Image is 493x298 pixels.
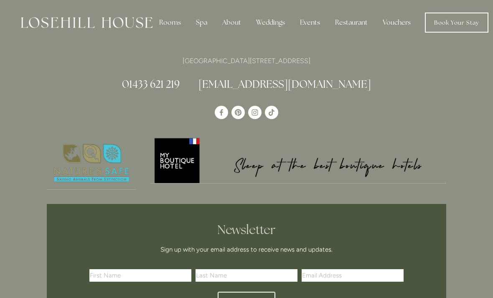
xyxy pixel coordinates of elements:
img: Losehill House [21,17,152,28]
input: Email Address [302,269,404,282]
div: About [216,14,248,31]
div: Restaurant [328,14,374,31]
input: Last Name [196,269,297,282]
a: TikTok [265,106,278,119]
a: [EMAIL_ADDRESS][DOMAIN_NAME] [198,77,371,91]
div: Rooms [152,14,188,31]
a: Losehill House Hotel & Spa [215,106,228,119]
div: Events [293,14,327,31]
p: Sign up with your email address to receive news and updates. [92,245,401,255]
img: Nature's Safe - Logo [47,137,136,189]
a: Pinterest [231,106,245,119]
h2: Newsletter [92,222,401,237]
img: My Boutique Hotel - Logo [150,137,447,183]
div: Weddings [249,14,292,31]
a: Book Your Stay [425,13,488,33]
input: First Name [89,269,191,282]
a: Vouchers [376,14,417,31]
div: Spa [189,14,214,31]
p: [GEOGRAPHIC_DATA][STREET_ADDRESS] [47,55,446,66]
a: Instagram [248,106,262,119]
a: Nature's Safe - Logo [47,137,136,190]
a: 01433 621 219 [122,77,180,91]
